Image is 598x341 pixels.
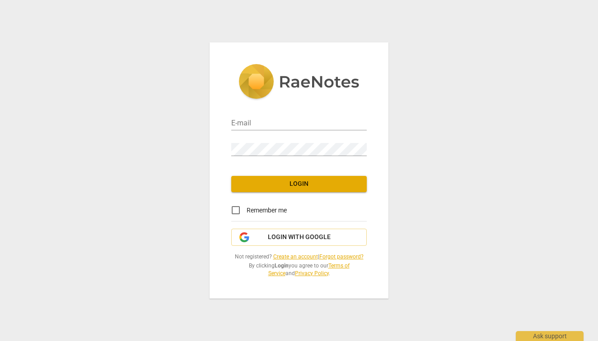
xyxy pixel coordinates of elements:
[231,229,367,246] button: Login with Google
[268,263,350,276] a: Terms of Service
[268,233,331,242] span: Login with Google
[231,176,367,192] button: Login
[273,253,318,260] a: Create an account
[319,253,364,260] a: Forgot password?
[238,180,360,189] span: Login
[295,270,329,276] a: Privacy Policy
[231,253,367,261] span: Not registered? |
[238,64,360,101] img: 5ac2273c67554f335776073100b6d88f.svg
[231,262,367,277] span: By clicking you agree to our and .
[247,206,287,215] span: Remember me
[516,331,584,341] div: Ask support
[275,263,289,269] b: Login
